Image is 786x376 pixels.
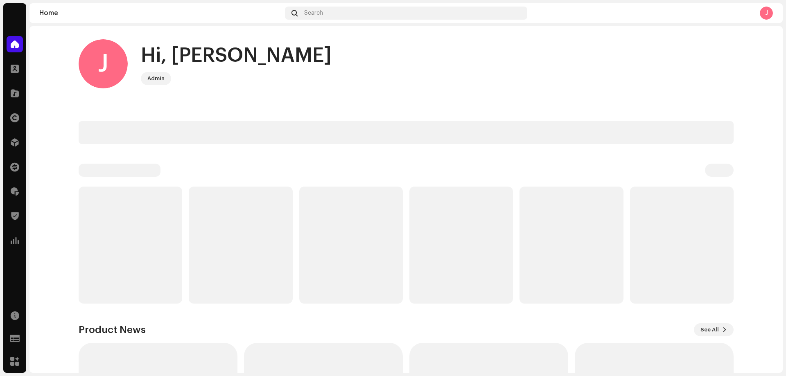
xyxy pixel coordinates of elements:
[700,322,719,338] span: See All
[147,74,165,83] div: Admin
[39,10,282,16] div: Home
[760,7,773,20] div: J
[79,39,128,88] div: J
[304,10,323,16] span: Search
[141,43,332,69] div: Hi, [PERSON_NAME]
[79,323,146,336] h3: Product News
[694,323,734,336] button: See All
